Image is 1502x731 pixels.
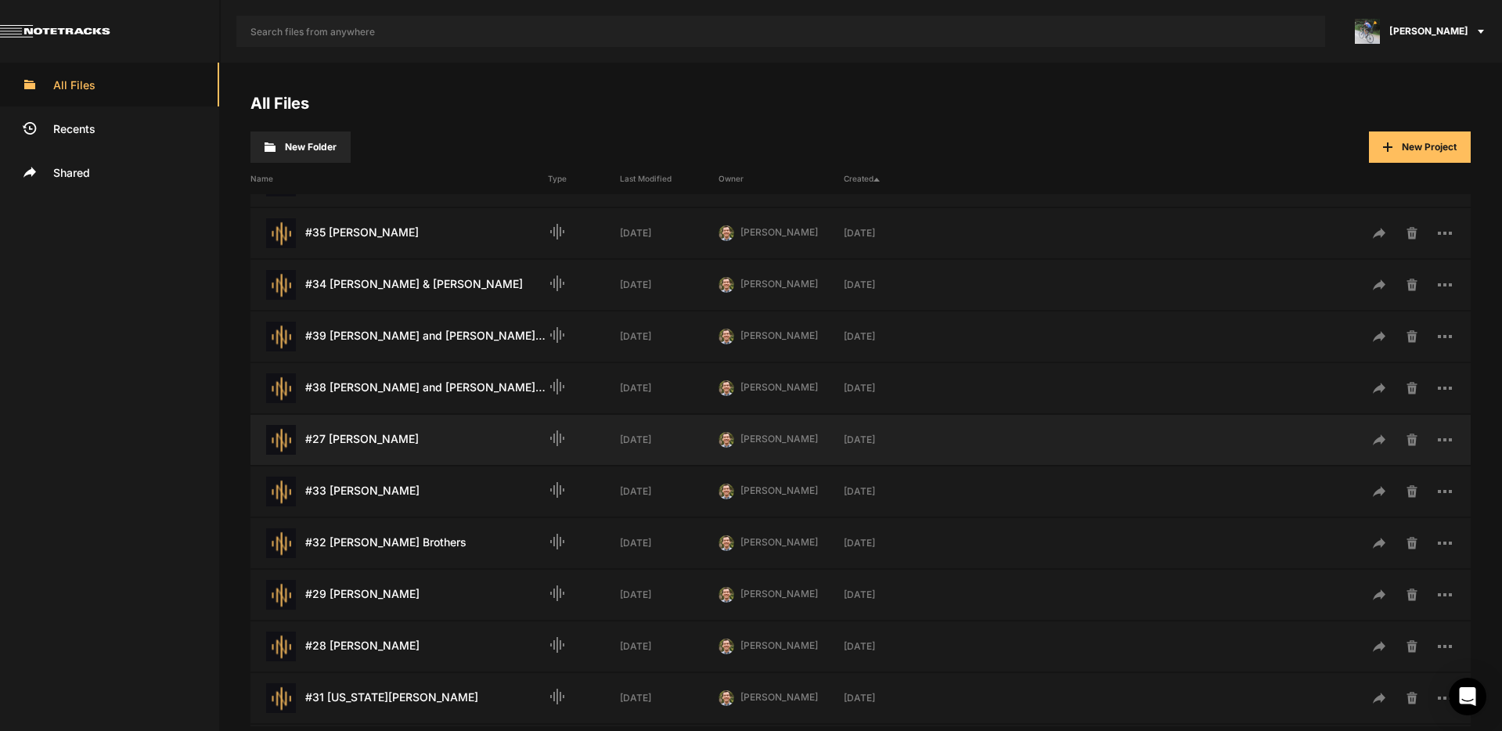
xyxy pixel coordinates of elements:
div: #32 [PERSON_NAME] Brothers [250,528,548,558]
div: #38 [PERSON_NAME] and [PERSON_NAME] PT. 1 [250,373,548,403]
span: [PERSON_NAME] [740,588,818,600]
div: [DATE] [620,691,719,705]
div: #39 [PERSON_NAME] and [PERSON_NAME] PT. 2 [250,322,548,351]
div: Created [844,173,942,185]
div: [DATE] [620,588,719,602]
div: [DATE] [844,226,942,240]
a: All Files [250,94,309,113]
div: #33 [PERSON_NAME] [250,477,548,506]
input: Search files from anywhere [236,16,1325,47]
span: [PERSON_NAME] [740,329,818,341]
img: 424769395311cb87e8bb3f69157a6d24 [719,277,734,293]
mat-icon: Audio [548,222,567,241]
div: [DATE] [844,433,942,447]
div: #29 [PERSON_NAME] [250,580,548,610]
span: [PERSON_NAME] [740,226,818,238]
img: star-track.png [266,270,296,300]
span: [PERSON_NAME] [740,639,818,651]
div: [DATE] [620,278,719,292]
div: #34 [PERSON_NAME] & [PERSON_NAME] [250,270,548,300]
span: [PERSON_NAME] [1389,24,1468,38]
div: [DATE] [620,639,719,654]
mat-icon: Audio [548,326,567,344]
mat-icon: Audio [548,429,567,448]
img: 424769395311cb87e8bb3f69157a6d24 [719,535,734,551]
div: [DATE] [620,536,719,550]
div: #27 [PERSON_NAME] [250,425,548,455]
img: star-track.png [266,528,296,558]
div: [DATE] [844,639,942,654]
img: 424769395311cb87e8bb3f69157a6d24 [719,587,734,603]
div: [DATE] [620,329,719,344]
img: 424769395311cb87e8bb3f69157a6d24 [719,639,734,654]
div: Owner [719,173,844,185]
img: star-track.png [266,580,296,610]
div: [DATE] [844,381,942,395]
span: [PERSON_NAME] [740,278,818,290]
div: [DATE] [844,329,942,344]
img: star-track.png [266,477,296,506]
mat-icon: Audio [548,687,567,706]
button: New Project [1369,131,1471,163]
div: #28 [PERSON_NAME] [250,632,548,661]
img: star-track.png [266,425,296,455]
mat-icon: Audio [548,481,567,499]
div: [DATE] [620,433,719,447]
div: Open Intercom Messenger [1449,678,1486,715]
div: Name [250,173,548,185]
button: New Folder [250,131,351,163]
div: [DATE] [844,588,942,602]
img: star-track.png [266,322,296,351]
img: 424769395311cb87e8bb3f69157a6d24 [719,380,734,396]
span: [PERSON_NAME] [740,381,818,393]
img: 424769395311cb87e8bb3f69157a6d24 [719,690,734,706]
div: Type [548,173,620,185]
div: #31 [US_STATE][PERSON_NAME] [250,683,548,713]
img: 424769395311cb87e8bb3f69157a6d24 [719,484,734,499]
div: [DATE] [844,484,942,499]
div: [DATE] [620,381,719,395]
div: [DATE] [844,691,942,705]
div: [DATE] [844,536,942,550]
img: star-track.png [266,683,296,713]
div: [DATE] [844,278,942,292]
mat-icon: Audio [548,532,567,551]
img: star-track.png [266,632,296,661]
mat-icon: Audio [548,584,567,603]
mat-icon: Audio [548,377,567,396]
img: 424769395311cb87e8bb3f69157a6d24 [719,432,734,448]
div: [DATE] [620,484,719,499]
mat-icon: Audio [548,274,567,293]
div: #35 [PERSON_NAME] [250,218,548,248]
div: [DATE] [620,226,719,240]
div: Last Modified [620,173,719,185]
span: [PERSON_NAME] [740,691,818,703]
span: [PERSON_NAME] [740,536,818,548]
img: ACg8ocLxXzHjWyafR7sVkIfmxRufCxqaSAR27SDjuE-ggbMy1qqdgD8=s96-c [1355,19,1380,44]
span: [PERSON_NAME] [740,484,818,496]
img: 424769395311cb87e8bb3f69157a6d24 [719,329,734,344]
span: [PERSON_NAME] [740,433,818,445]
img: star-track.png [266,373,296,403]
img: star-track.png [266,218,296,248]
mat-icon: Audio [548,636,567,654]
img: 424769395311cb87e8bb3f69157a6d24 [719,225,734,241]
span: New Project [1402,141,1457,153]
